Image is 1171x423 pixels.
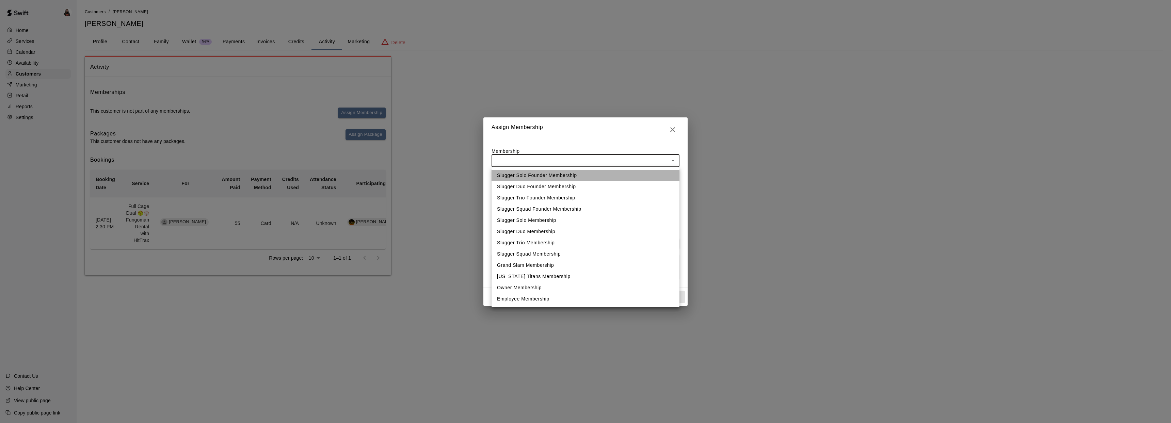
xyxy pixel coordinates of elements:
[492,271,679,282] li: [US_STATE] Titans Membership
[492,282,679,293] li: Owner Membership
[492,215,679,226] li: Slugger Solo Membership
[492,226,679,237] li: Slugger Duo Membership
[492,293,679,305] li: Employee Membership
[492,248,679,260] li: Slugger Squad Membership
[492,237,679,248] li: Slugger Trio Membership
[492,260,679,271] li: Grand Slam Membership
[492,170,679,181] li: Slugger Solo Founder Membership
[492,204,679,215] li: Slugger Squad Founder Membership
[492,192,679,204] li: Slugger Trio Founder Membership
[492,181,679,192] li: Slugger Duo Founder Membership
